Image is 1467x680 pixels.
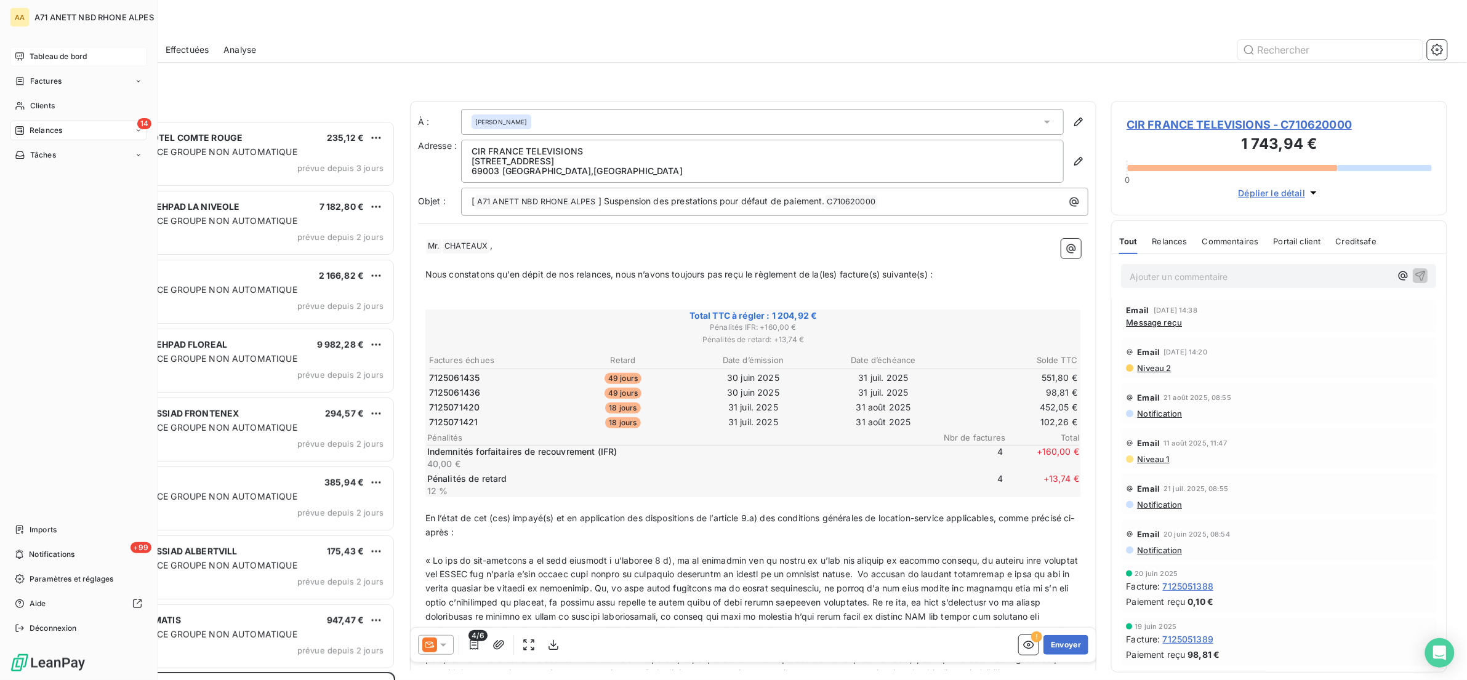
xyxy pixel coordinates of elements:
span: En l’état de cet (ces) impayé(s) et en application des dispositions de l’article 9.a) des conditi... [425,513,1075,537]
span: ] Suspension des prestations pour défaut de paiement. [598,196,825,206]
span: Total [1005,433,1079,442]
span: prévue depuis 2 jours [297,370,384,380]
span: Email [1138,438,1160,448]
span: [DATE] 14:20 [1164,348,1208,356]
img: Logo LeanPay [10,653,86,673]
span: Tâches [30,150,56,161]
span: 0,10 € [1188,595,1214,608]
span: prévue depuis 2 jours [297,232,384,242]
span: CIR FRANCE TELEVISIONS - C710620000 [1127,116,1432,133]
p: 40,00 € [427,458,927,470]
span: 21 juil. 2025, 08:55 [1164,485,1229,492]
td: 31 juil. 2025 [819,371,948,385]
span: Tout [1119,236,1138,246]
th: Solde TTC [949,354,1079,367]
span: 4 [929,446,1003,470]
h3: 1 743,94 € [1127,133,1432,158]
span: 20 juin 2025, 08:54 [1164,530,1231,538]
span: + 13,74 € [1005,473,1079,497]
button: Déplier le détail [1235,186,1324,200]
span: Email [1138,484,1160,494]
p: CIR FRANCE TELEVISIONS [472,146,1054,156]
th: Retard [558,354,688,367]
span: 947,47 € [327,615,364,625]
span: 294,57 € [325,408,364,418]
span: Pénalités de retard : + 13,74 € [427,334,1080,345]
div: grid [59,121,395,680]
span: Nous constatons qu’en dépit de nos relances, nous n’avons toujours pas reçu le règlement de la(le... [425,269,933,279]
span: Objet : [418,196,446,206]
span: PLAN DE RELANCE GROUPE NON AUTOMATIQUE [88,353,297,364]
span: [ [472,196,475,206]
span: 19 juin 2025 [1135,623,1177,630]
span: PLAN DE RELANCE GROUPE NON AUTOMATIQUE [88,284,297,295]
span: [PERSON_NAME] [475,118,528,126]
span: 14 [137,118,151,129]
span: , [490,240,492,250]
span: 175,43 € [327,546,364,556]
span: Pénalités [427,433,932,442]
span: prévue depuis 3 jours [297,163,384,173]
a: Aide [10,594,147,614]
span: CIAS ARLYSERE SSIAD FRONTENEX [87,408,239,418]
span: Déconnexion [30,623,77,634]
span: Notifications [29,549,74,560]
span: 7125061436 [429,386,481,399]
span: 98,81 € [1188,648,1220,661]
span: Relances [1152,236,1188,246]
span: prévue depuis 2 jours [297,508,384,518]
td: 31 août 2025 [819,401,948,414]
span: 7125071420 [429,401,480,414]
p: 12 % [427,485,927,497]
span: Notification [1136,500,1183,510]
span: Message reçu [1127,318,1183,327]
span: 4/6 [468,630,487,641]
th: Date d’émission [689,354,818,367]
span: Total TTC à régler : 1 204,92 € [427,310,1080,322]
td: 102,26 € [949,415,1079,429]
span: Relances [30,125,62,136]
span: prévue depuis 2 jours [297,439,384,449]
th: Date d’échéance [819,354,948,367]
span: Déplier le détail [1239,186,1306,199]
span: Clients [30,100,55,111]
span: PLAN DE RELANCE GROUPE NON AUTOMATIQUE [88,146,297,157]
span: CIAS ARLYSERE EHPAD LA NIVEOLE [87,201,240,212]
span: PLAN DE RELANCE GROUPE NON AUTOMATIQUE [88,629,297,639]
span: 0 [1125,175,1130,185]
td: 30 juin 2025 [689,371,818,385]
p: [STREET_ADDRESS] [472,156,1054,166]
span: 9 982,28 € [317,339,364,350]
span: Email [1127,305,1149,315]
span: 7125051389 [1163,633,1214,646]
span: prévue depuis 2 jours [297,646,384,655]
span: Notification [1136,409,1183,418]
span: 49 jours [605,388,641,399]
span: Notification [1136,545,1183,555]
span: Email [1138,393,1160,402]
span: Effectuées [166,44,209,56]
span: 18 jours [605,402,640,414]
td: 31 juil. 2025 [689,401,818,414]
button: Envoyer [1043,635,1088,655]
span: Analyse [223,44,256,56]
span: A71 ANETT NBD RHONE ALPES [34,12,154,22]
th: Factures échues [428,354,558,367]
span: Email [1138,529,1160,539]
span: 7125071421 [429,416,478,428]
span: Aide [30,598,46,609]
span: 385,94 € [324,477,364,487]
td: 31 juil. 2025 [689,415,818,429]
span: Facture : [1127,633,1160,646]
input: Rechercher [1238,40,1423,60]
span: PLAN DE RELANCE GROUPE NON AUTOMATIQUE [88,215,297,226]
span: Imports [30,524,57,535]
span: Creditsafe [1336,236,1377,246]
span: Mr. [426,239,441,254]
span: 7125061435 [429,372,480,384]
span: Commentaires [1202,236,1259,246]
td: 98,81 € [949,386,1079,399]
p: Indemnités forfaitaires de recouvrement (IFR) [427,446,927,458]
span: Pénalités IFR : + 160,00 € [427,322,1080,333]
span: PLAN DE RELANCE GROUPE NON AUTOMATIQUE [88,422,297,433]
